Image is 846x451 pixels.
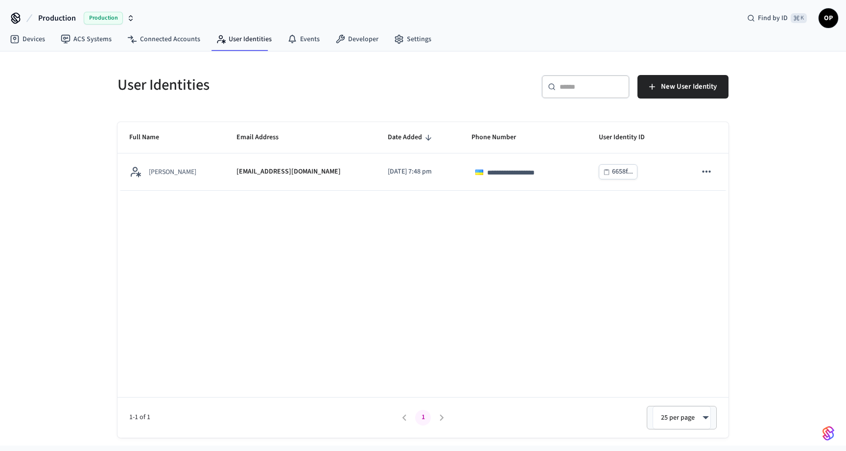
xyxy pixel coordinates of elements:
nav: pagination navigation [395,410,451,426]
p: [EMAIL_ADDRESS][DOMAIN_NAME] [236,167,341,177]
a: User Identities [208,30,280,48]
img: SeamLogoGradient.69752ec5.svg [822,426,834,441]
div: 6658f... [612,166,633,178]
span: OP [820,9,837,27]
a: Events [280,30,328,48]
a: Developer [328,30,386,48]
a: Devices [2,30,53,48]
p: [DATE] 7:48 pm [388,167,447,177]
span: Production [38,12,76,24]
h5: User Identities [117,75,417,95]
a: Connected Accounts [119,30,208,48]
p: [PERSON_NAME] [149,167,196,177]
span: Find by ID [758,13,788,23]
button: New User Identity [637,75,728,99]
a: Settings [386,30,439,48]
a: ACS Systems [53,30,119,48]
span: User Identity ID [599,130,658,145]
span: Date Added [388,130,435,145]
button: 6658f... [599,164,637,179]
span: Production [84,12,123,25]
span: ⌘ K [791,13,807,23]
span: Email Address [236,130,291,145]
table: sticky table [117,122,728,191]
button: OP [819,8,838,28]
button: page 1 [415,410,431,426]
div: Find by ID⌘ K [739,9,815,27]
span: Phone Number [471,130,529,145]
div: Ukraine: + 380 [471,164,490,180]
span: Full Name [129,130,172,145]
span: New User Identity [661,80,717,93]
span: 1-1 of 1 [129,412,395,423]
div: 25 per page [653,406,711,429]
